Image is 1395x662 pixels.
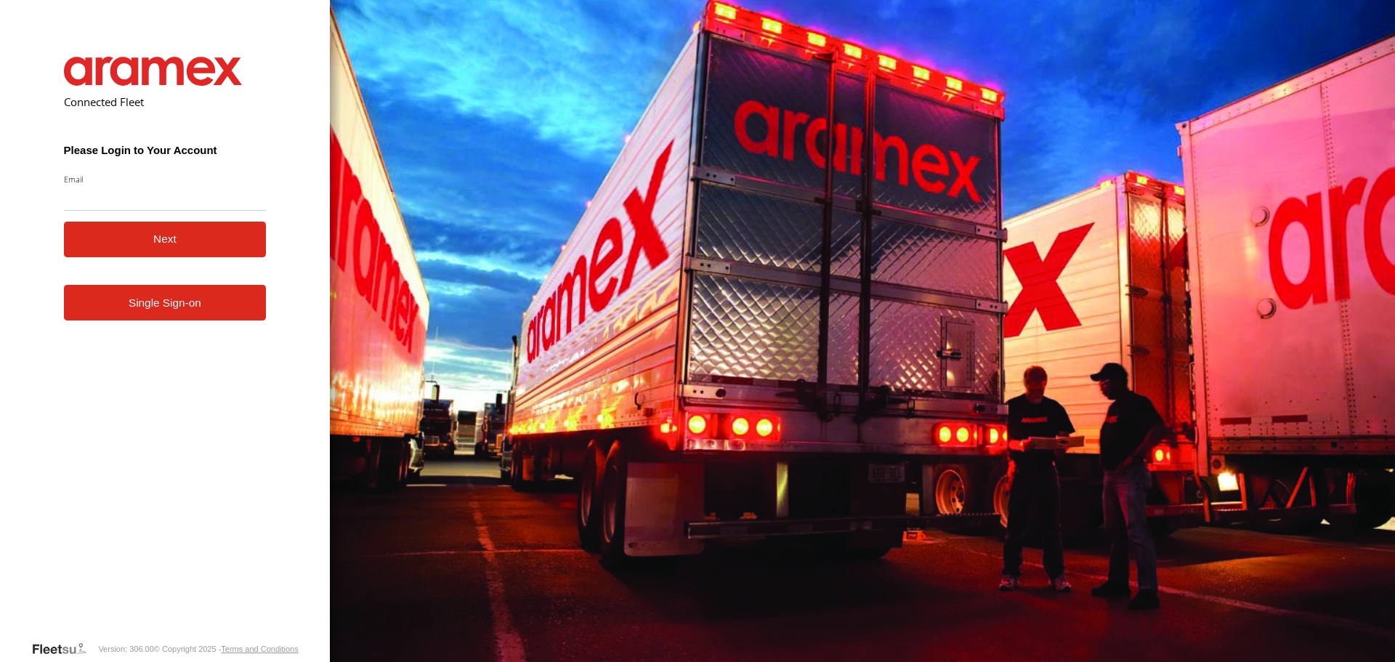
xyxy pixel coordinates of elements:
[154,645,299,653] div: © Copyright 2025 -
[64,57,243,86] img: Aramex
[64,144,267,156] h3: Please Login to Your Account
[64,285,267,320] a: Single Sign-on
[221,645,298,653] a: Terms and Conditions
[98,645,153,653] div: Version: 306.00
[64,222,267,257] button: Next
[31,642,98,656] a: Visit our Website
[64,94,267,109] h2: Connected Fleet
[64,174,267,185] label: Email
